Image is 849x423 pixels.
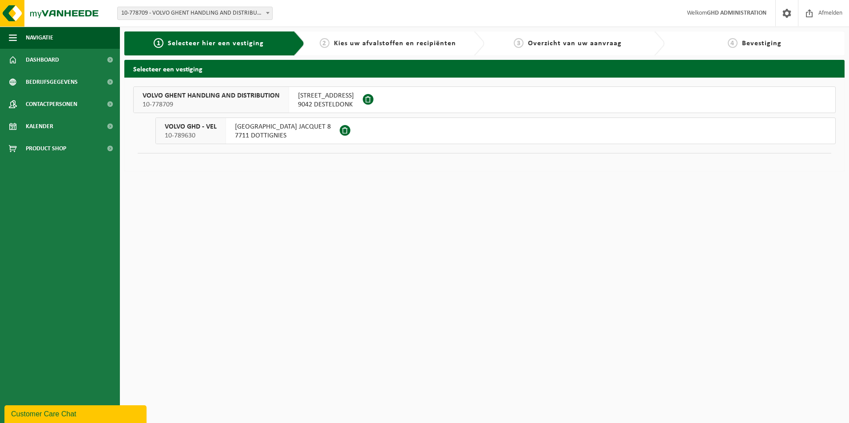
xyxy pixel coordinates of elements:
span: 10-778709 - VOLVO GHENT HANDLING AND DISTRIBUTION - DESTELDONK [117,7,273,20]
span: [STREET_ADDRESS] [298,91,354,100]
span: Selecteer hier een vestiging [168,40,264,47]
span: Kalender [26,115,53,137]
span: 10-789630 [165,131,217,140]
span: Kies uw afvalstoffen en recipiënten [334,40,456,47]
span: Dashboard [26,49,59,71]
strong: GHD ADMINISTRATION [707,10,766,16]
span: 3 [514,38,524,48]
h2: Selecteer een vestiging [124,60,845,77]
span: 2 [320,38,329,48]
button: VOLVO GHD - VEL 10-789630 [GEOGRAPHIC_DATA] JACQUET 87711 DOTTIGNIES [155,117,836,144]
iframe: chat widget [4,403,148,423]
span: VOLVO GHD - VEL [165,122,217,131]
span: Overzicht van uw aanvraag [528,40,622,47]
span: Bevestiging [742,40,782,47]
span: 10-778709 [143,100,280,109]
span: Bedrijfsgegevens [26,71,78,93]
span: Product Shop [26,137,66,160]
span: 10-778709 - VOLVO GHENT HANDLING AND DISTRIBUTION - DESTELDONK [118,7,272,20]
button: VOLVO GHENT HANDLING AND DISTRIBUTION 10-778709 [STREET_ADDRESS]9042 DESTELDONK [133,86,836,113]
span: 9042 DESTELDONK [298,100,354,109]
span: VOLVO GHENT HANDLING AND DISTRIBUTION [143,91,280,100]
span: [GEOGRAPHIC_DATA] JACQUET 8 [235,122,331,131]
span: 4 [728,38,738,48]
span: 7711 DOTTIGNIES [235,131,331,140]
span: Navigatie [26,27,53,49]
span: 1 [154,38,163,48]
span: Contactpersonen [26,93,77,115]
